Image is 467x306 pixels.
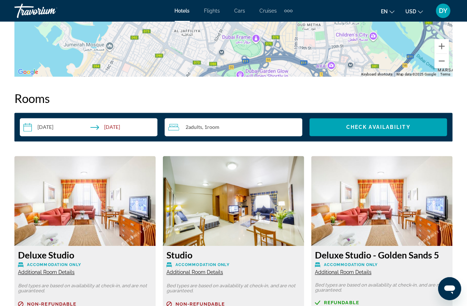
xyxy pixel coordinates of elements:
[207,124,219,130] span: Room
[434,3,453,18] button: User Menu
[435,54,449,68] button: Zoom out
[166,249,301,260] h3: Studio
[18,269,75,275] span: Additional Room Details
[438,277,461,300] iframe: Button to launch messaging window
[204,8,220,14] a: Flights
[315,283,449,293] p: Bed types are based on availability at check-in, and are not guaranteed.
[405,9,416,14] span: USD
[188,124,202,130] span: Adults
[324,262,378,267] span: Accommodation Only
[346,124,410,130] span: Check Availability
[405,6,423,17] button: Change currency
[310,118,447,136] button: Check Availability
[166,283,301,293] p: Bed types are based on availability at check-in, and are not guaranteed.
[163,156,304,246] img: b6cb8032-78ef-45a4-a955-1eff1de64610.jpeg
[175,8,190,14] a: Hotels
[175,262,230,267] span: Accommodation Only
[435,39,449,53] button: Zoom in
[20,118,157,136] button: Check-in date: Dec 25, 2025 Check-out date: Dec 28, 2025
[260,8,277,14] a: Cruises
[284,5,293,17] button: Extra navigation items
[16,67,40,77] a: Open this area in Google Maps (opens a new window)
[165,118,302,136] button: Travelers: 2 adults, 0 children
[20,118,447,136] div: Search widget
[361,72,392,77] button: Keyboard shortcuts
[16,67,40,77] img: Google
[14,1,86,20] a: Travorium
[18,249,152,260] h3: Deluxe Studio
[397,72,436,76] span: Map data ©2025 Google
[311,156,453,246] img: aba6927a-6126-4456-86a6-a4dff1483f03.jpeg
[186,124,202,130] span: 2
[439,7,448,14] span: DY
[381,6,395,17] button: Change language
[381,9,388,14] span: en
[14,156,156,246] img: aba6927a-6126-4456-86a6-a4dff1483f03.jpeg
[14,91,453,105] h2: Rooms
[18,283,152,293] p: Bed types are based on availability at check-in, and are not guaranteed.
[440,72,450,76] a: Terms (opens in new tab)
[315,269,372,275] span: Additional Room Details
[27,262,81,267] span: Accommodation Only
[166,269,223,275] span: Additional Room Details
[315,300,449,305] a: Refundable
[324,300,359,305] span: Refundable
[202,124,219,130] span: , 1
[315,249,449,260] h3: Deluxe Studio - Golden Sands 5
[235,8,245,14] a: Cars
